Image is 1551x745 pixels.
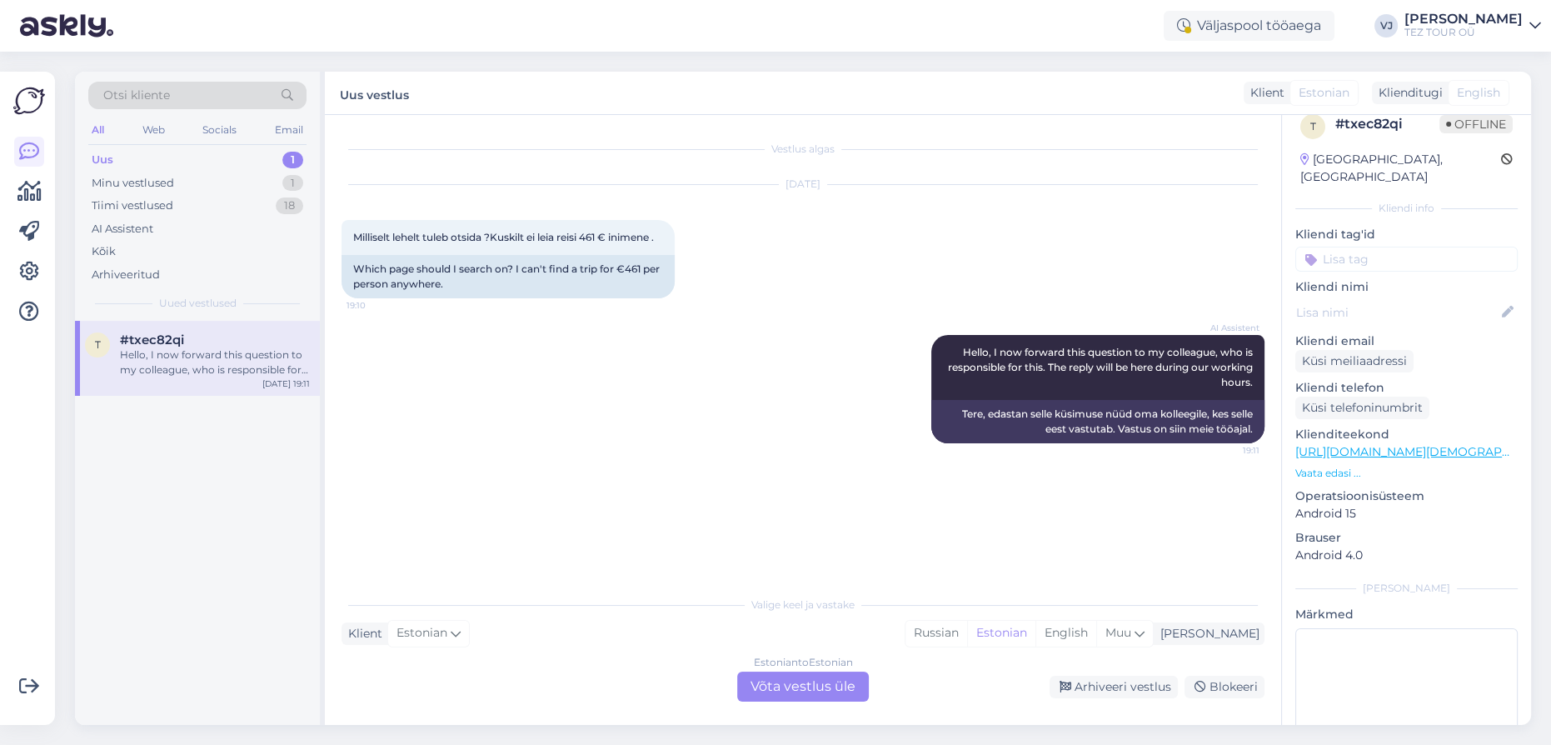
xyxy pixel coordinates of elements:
div: # txec82qi [1335,114,1439,134]
p: Brauser [1295,529,1518,547]
span: Milliselt lehelt tuleb otsida ?Kuskilt ei leia reisi 461 € inimene . [353,231,654,243]
div: [DATE] 19:11 [262,377,310,390]
div: Socials [199,119,240,141]
p: Android 4.0 [1295,547,1518,564]
p: Operatsioonisüsteem [1295,487,1518,505]
div: AI Assistent [92,221,153,237]
p: Kliendi telefon [1295,379,1518,397]
div: Arhiveeri vestlus [1050,676,1178,698]
div: Kõik [92,243,116,260]
div: Tiimi vestlused [92,197,173,214]
div: Väljaspool tööaega [1164,11,1334,41]
div: 1 [282,175,303,192]
input: Lisa tag [1295,247,1518,272]
div: All [88,119,107,141]
input: Lisa nimi [1296,303,1499,322]
span: t [95,338,101,351]
p: Kliendi nimi [1295,278,1518,296]
div: VJ [1374,14,1398,37]
div: Uus [92,152,113,168]
span: AI Assistent [1197,322,1259,334]
span: Muu [1105,625,1131,640]
div: [PERSON_NAME] [1295,581,1518,596]
span: Estonian [396,624,447,642]
div: Küsi meiliaadressi [1295,350,1414,372]
div: Kliendi info [1295,201,1518,216]
p: Klienditeekond [1295,426,1518,443]
div: English [1035,621,1096,646]
div: Hello, I now forward this question to my colleague, who is responsible for this. The reply will b... [120,347,310,377]
div: Russian [905,621,967,646]
p: Kliendi email [1295,332,1518,350]
div: Web [139,119,168,141]
span: 19:11 [1197,444,1259,457]
span: 19:10 [347,299,409,312]
div: 1 [282,152,303,168]
div: 18 [276,197,303,214]
div: Klient [1244,84,1284,102]
div: Klienditugi [1372,84,1443,102]
div: [PERSON_NAME] [1154,625,1259,642]
span: English [1457,84,1500,102]
span: Uued vestlused [159,296,237,311]
span: Otsi kliente [103,87,170,104]
span: t [1310,120,1316,132]
div: Valige keel ja vastake [342,597,1264,612]
div: TEZ TOUR OÜ [1404,26,1523,39]
p: Vaata edasi ... [1295,466,1518,481]
div: Blokeeri [1184,676,1264,698]
div: [GEOGRAPHIC_DATA], [GEOGRAPHIC_DATA] [1300,151,1501,186]
img: Askly Logo [13,85,45,117]
div: Võta vestlus üle [737,672,869,702]
div: Tere, edastan selle küsimuse nüüd oma kolleegile, kes selle eest vastutab. Vastus on siin meie tö... [931,400,1264,443]
label: Uus vestlus [340,82,409,104]
div: Vestlus algas [342,142,1264,157]
a: [PERSON_NAME]TEZ TOUR OÜ [1404,12,1541,39]
p: Märkmed [1295,606,1518,623]
div: Arhiveeritud [92,267,160,283]
div: [PERSON_NAME] [1404,12,1523,26]
p: Kliendi tag'id [1295,226,1518,243]
p: Android 15 [1295,505,1518,522]
span: #txec82qi [120,332,184,347]
div: Estonian [967,621,1035,646]
div: [DATE] [342,177,1264,192]
span: Hello, I now forward this question to my colleague, who is responsible for this. The reply will b... [948,346,1255,388]
div: Email [272,119,307,141]
span: Offline [1439,115,1513,133]
div: Klient [342,625,382,642]
div: Estonian to Estonian [754,655,853,670]
span: Estonian [1299,84,1349,102]
div: Minu vestlused [92,175,174,192]
div: Which page should I search on? I can't find a trip for €461 per person anywhere. [342,255,675,298]
div: Küsi telefoninumbrit [1295,397,1429,419]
